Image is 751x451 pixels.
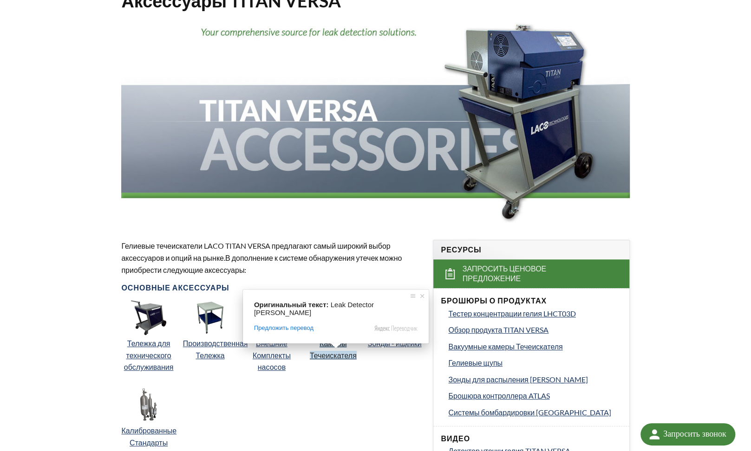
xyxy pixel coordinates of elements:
[448,324,621,336] a: Обзор продукта TITAN VERSA
[433,259,629,288] a: Запросить ценовое предложение
[193,300,228,335] img: Камера для бомбометания 3 x 8 дюймов
[441,434,470,443] ya-tr-span: Видео
[121,283,229,292] ya-tr-span: Основные Аксессуары
[640,423,735,445] div: Запросить звонок
[448,390,621,402] a: Брошюра контроллера ATLAS
[647,427,662,442] img: круглая кнопка
[663,423,726,445] div: Запросить звонок
[448,342,562,351] ya-tr-span: Вакуумные камеры Течеискателя
[254,301,329,309] span: Оригинальный текст:
[183,339,248,360] a: Производственная Тележка
[448,408,611,417] ya-tr-span: Системы бомбардировки [GEOGRAPHIC_DATA]
[131,387,166,422] img: Камера для бомбометания 8 x 3 дюйма
[124,339,174,371] a: Тележка для технического обслуживания
[254,301,376,316] span: Leak Detector [PERSON_NAME]
[448,341,621,353] a: Вакуумные камеры Течеискателя
[448,374,621,386] a: Зонды для распыления [PERSON_NAME]
[121,253,402,274] ya-tr-span: В дополнение к системе обнаружения утечек можно приобрести следующие аксессуары:
[441,296,547,305] ya-tr-span: Брошюры о продуктах
[310,339,357,360] a: Камеры Течеискателя
[448,406,621,419] a: Системы бомбардировки [GEOGRAPHIC_DATA]
[448,308,621,320] a: Тестер концентрации гелия LHCT03D
[131,300,166,335] img: Камера для бомбометания 3 x 8 дюймов
[463,264,547,283] ya-tr-span: Запросить ценовое предложение
[448,375,588,384] ya-tr-span: Зонды для распыления [PERSON_NAME]
[253,339,291,371] a: Внешние Комплекты насосов
[448,358,503,367] ya-tr-span: Гелиевые щупы
[448,309,575,318] ya-tr-span: Тестер концентрации гелия LHCT03D
[254,324,313,332] span: Предложить перевод
[121,241,390,262] ya-tr-span: Гелиевые течеискатели LACO TITAN VERSA предлагают самый широкий выбор аксессуаров и опций на рынке.
[448,325,549,334] ya-tr-span: Обзор продукта TITAN VERSA
[448,391,549,400] ya-tr-span: Брошюра контроллера ATLAS
[121,19,629,223] img: Заголовок «Аксессуары TITAN VERSA»
[448,357,621,369] a: Гелиевые щупы
[441,245,481,254] ya-tr-span: Ресурсы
